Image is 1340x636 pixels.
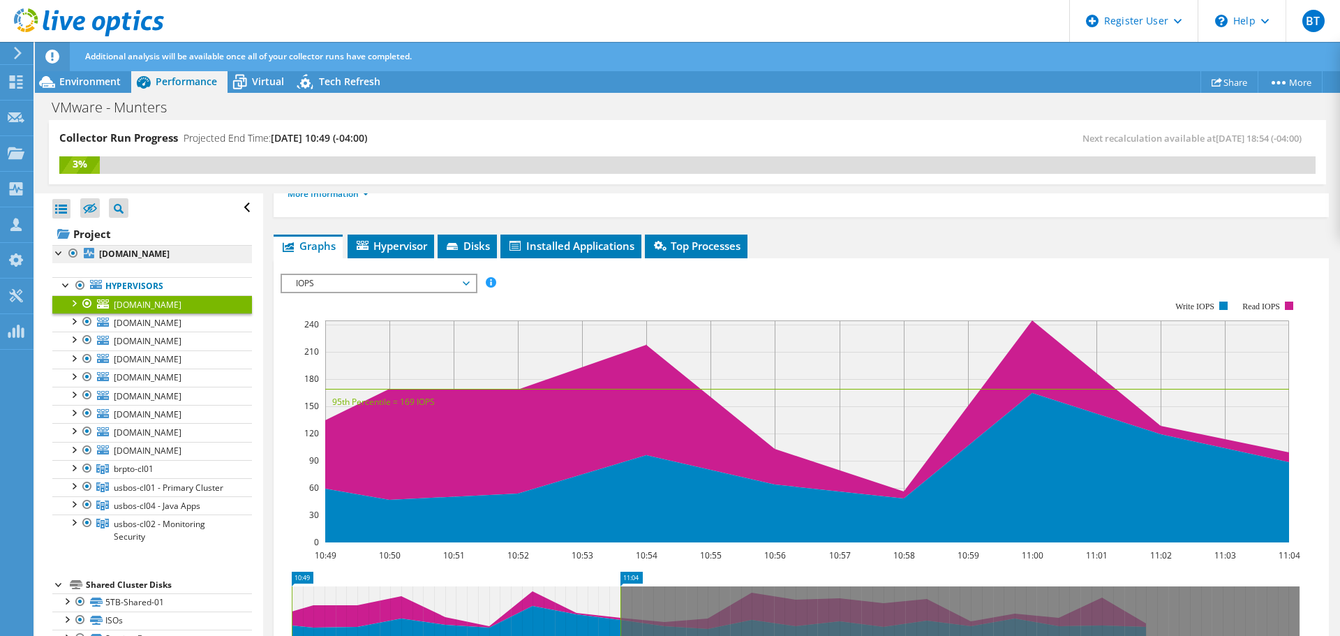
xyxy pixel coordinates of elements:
[52,369,252,387] a: [DOMAIN_NAME]
[1302,10,1325,32] span: BT
[114,463,154,475] span: brpto-cl01
[289,275,468,292] span: IOPS
[309,482,319,494] text: 60
[114,445,181,457] span: [DOMAIN_NAME]
[52,612,252,630] a: ISOs
[700,549,722,561] text: 10:55
[52,332,252,350] a: [DOMAIN_NAME]
[52,478,252,496] a: usbos-cl01 - Primary Cluster
[958,549,979,561] text: 10:59
[45,100,188,115] h1: VMware - Munters
[114,390,181,402] span: [DOMAIN_NAME]
[52,460,252,478] a: brpto-cl01
[829,549,851,561] text: 10:57
[1086,549,1108,561] text: 11:01
[309,454,319,466] text: 90
[319,75,380,88] span: Tech Refresh
[1082,132,1309,145] span: Next recalculation available at
[114,335,181,347] span: [DOMAIN_NAME]
[1216,132,1302,145] span: [DATE] 18:54 (-04:00)
[52,245,252,263] a: [DOMAIN_NAME]
[114,408,181,420] span: [DOMAIN_NAME]
[114,500,200,512] span: usbos-cl04 - Java Apps
[52,350,252,369] a: [DOMAIN_NAME]
[304,427,319,439] text: 120
[271,131,367,145] span: [DATE] 10:49 (-04:00)
[156,75,217,88] span: Performance
[114,518,205,542] span: usbos-cl02 - Monitoring Security
[114,353,181,365] span: [DOMAIN_NAME]
[314,536,319,548] text: 0
[288,188,369,200] a: More Information
[86,577,252,593] div: Shared Cluster Disks
[1215,15,1228,27] svg: \n
[114,317,181,329] span: [DOMAIN_NAME]
[252,75,284,88] span: Virtual
[379,549,401,561] text: 10:50
[281,239,336,253] span: Graphs
[52,593,252,612] a: 5TB-Shared-01
[1150,549,1172,561] text: 11:02
[332,396,435,408] text: 95th Percentile = 169 IOPS
[1175,302,1214,311] text: Write IOPS
[636,549,657,561] text: 10:54
[52,387,252,405] a: [DOMAIN_NAME]
[114,482,223,494] span: usbos-cl01 - Primary Cluster
[114,427,181,438] span: [DOMAIN_NAME]
[114,299,181,311] span: [DOMAIN_NAME]
[507,549,529,561] text: 10:52
[52,405,252,423] a: [DOMAIN_NAME]
[893,549,915,561] text: 10:58
[445,239,490,253] span: Disks
[1022,549,1043,561] text: 11:00
[315,549,336,561] text: 10:49
[52,423,252,441] a: [DOMAIN_NAME]
[99,248,170,260] b: [DOMAIN_NAME]
[52,277,252,295] a: Hypervisors
[1258,71,1323,93] a: More
[52,313,252,332] a: [DOMAIN_NAME]
[572,549,593,561] text: 10:53
[1214,549,1236,561] text: 11:03
[652,239,740,253] span: Top Processes
[52,442,252,460] a: [DOMAIN_NAME]
[304,373,319,385] text: 180
[1279,549,1300,561] text: 11:04
[443,549,465,561] text: 10:51
[304,318,319,330] text: 240
[114,371,181,383] span: [DOMAIN_NAME]
[304,400,319,412] text: 150
[507,239,634,253] span: Installed Applications
[184,131,367,146] h4: Projected End Time:
[309,509,319,521] text: 30
[304,346,319,357] text: 210
[59,75,121,88] span: Environment
[85,50,412,62] span: Additional analysis will be available once all of your collector runs have completed.
[1243,302,1281,311] text: Read IOPS
[59,156,100,172] div: 3%
[52,515,252,545] a: usbos-cl02 - Monitoring Security
[52,295,252,313] a: [DOMAIN_NAME]
[52,223,252,245] a: Project
[355,239,427,253] span: Hypervisor
[764,549,786,561] text: 10:56
[1200,71,1258,93] a: Share
[52,496,252,515] a: usbos-cl04 - Java Apps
